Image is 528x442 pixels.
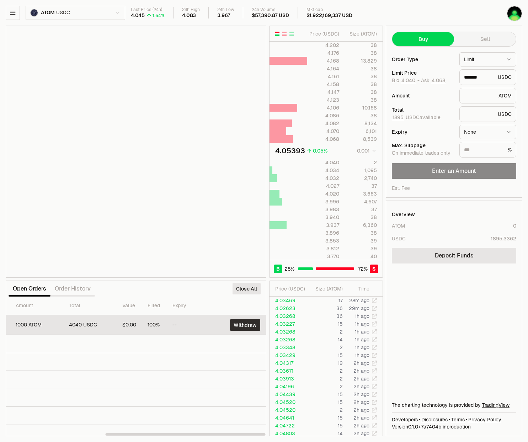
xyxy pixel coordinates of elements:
div: 38 [345,229,377,236]
span: USDC [56,10,70,16]
time: 2h ago [353,391,369,398]
div: 24h Volume [252,7,289,12]
div: $1,922,169,337 USD [306,12,352,19]
div: Price ( USDC ) [275,285,307,292]
div: 8,539 [345,135,377,143]
div: 8,134 [345,120,377,127]
div: Max. Slippage [392,143,454,148]
div: 4.027 [308,182,339,190]
div: 4.05393 [275,146,305,156]
div: 24h High [182,7,200,12]
td: 15 [308,398,343,406]
td: 4.03429 [270,351,308,359]
div: 38 [345,89,377,96]
div: Last Price (24h) [131,7,165,12]
div: 3.896 [308,229,339,236]
td: 36 [308,304,343,312]
span: 72 % [358,265,368,272]
span: 28 % [284,265,294,272]
time: 2h ago [353,360,369,366]
div: 4.161 [308,73,339,80]
button: Show Buy Orders Only [289,31,294,37]
td: 4.04641 [270,414,308,422]
th: Amount [10,297,63,315]
div: Est. Fee [392,185,410,192]
time: 2h ago [353,383,369,390]
span: 7a7404b3f9e615fabd662142e9164420cb24e6ef [421,424,441,430]
span: USDC available [392,114,441,121]
td: 2 [308,344,343,351]
button: Show Buy and Sell Orders [274,31,280,37]
div: 0.05% [313,147,327,154]
div: 38 [345,42,377,49]
div: 1895.3362 [491,235,516,242]
div: 4.040 [308,159,339,166]
div: 38 [345,81,377,88]
div: USDC [459,106,516,122]
div: 1,095 [345,167,377,174]
time: 2h ago [353,430,369,437]
button: Withdraw [230,319,260,331]
div: 38 [345,73,377,80]
span: Ask [421,78,446,84]
div: 24h Low [217,7,234,12]
td: 15 [308,414,343,422]
time: 28m ago [349,297,369,304]
div: 3.770 [308,253,339,260]
td: 14 [308,430,343,437]
td: 2 [308,375,343,383]
div: 4.164 [308,65,339,72]
td: 4.04520 [270,406,308,414]
div: % [459,142,516,158]
th: Value [117,297,142,315]
td: 4.03348 [270,344,308,351]
img: BTFD [507,6,522,21]
div: 4.045 [131,12,145,19]
div: USDC [459,69,516,85]
td: 2 [308,406,343,414]
div: 0 [513,222,516,229]
button: Order History [50,282,95,296]
button: Limit [459,52,516,66]
div: 38 [345,112,377,119]
div: 13,829 [345,57,377,64]
div: 38 [345,49,377,57]
a: Disclosures [421,416,448,423]
td: 15 [308,390,343,398]
div: 1000 ATOM [16,322,58,328]
div: On immediate trades only [392,150,454,156]
time: 2h ago [353,399,369,405]
div: 2 [345,159,377,166]
div: Price ( USDC ) [308,30,339,37]
time: 2h ago [353,407,369,413]
td: 15 [308,351,343,359]
td: 4.03469 [270,297,308,304]
td: 4.03913 [270,375,308,383]
a: Developers [392,416,418,423]
div: ATOM [392,222,405,229]
div: 4.032 [308,175,339,182]
time: 1h ago [355,329,369,335]
td: 4.04317 [270,359,308,367]
a: Privacy Policy [468,416,501,423]
time: 29m ago [349,305,369,311]
div: 4.106 [308,104,339,111]
div: Mkt cap [306,7,352,12]
div: 3.937 [308,222,339,229]
div: 3,663 [345,190,377,197]
div: Total [392,107,454,112]
div: Limit Price [392,70,454,75]
div: Overview [392,211,415,218]
div: 3.967 [217,12,230,19]
td: 4.04722 [270,422,308,430]
div: 1.54% [153,13,165,18]
td: 4.04803 [270,430,308,437]
span: S [372,265,376,272]
time: 1h ago [355,352,369,358]
button: Close All [233,283,261,294]
div: 38 [345,65,377,72]
div: 38 [345,96,377,103]
td: -- [167,315,215,335]
div: 4.070 [308,128,339,135]
button: 4.068 [431,78,446,83]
